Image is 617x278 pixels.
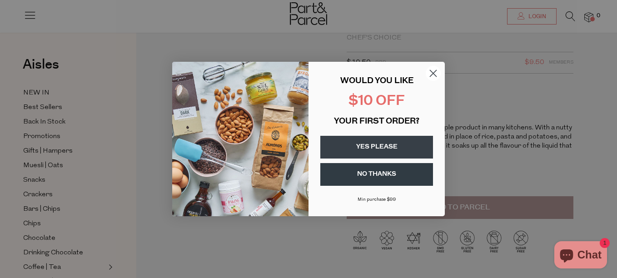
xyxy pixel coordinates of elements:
span: WOULD YOU LIKE [340,77,413,85]
span: $10 OFF [348,94,405,109]
span: YOUR FIRST ORDER? [334,118,419,126]
img: 43fba0fb-7538-40bc-babb-ffb1a4d097bc.jpeg [172,62,308,216]
button: NO THANKS [320,163,433,186]
button: YES PLEASE [320,136,433,159]
inbox-online-store-chat: Shopify online store chat [552,241,610,271]
span: Min purchase $99 [358,197,396,202]
button: Close dialog [425,65,441,81]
